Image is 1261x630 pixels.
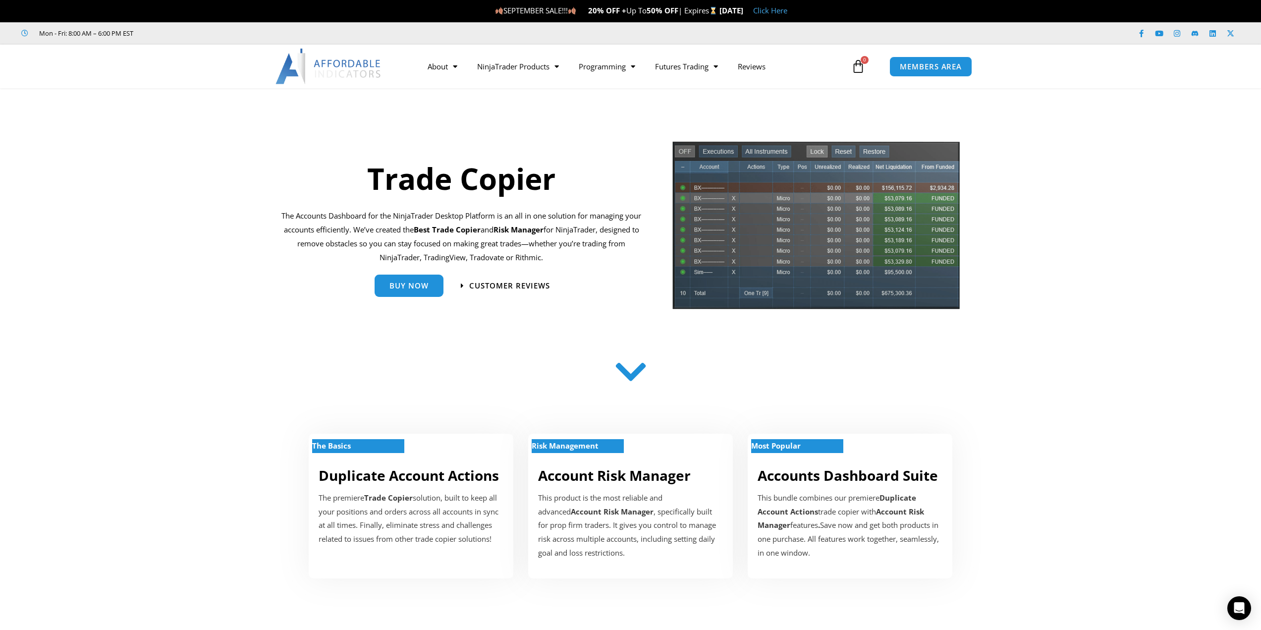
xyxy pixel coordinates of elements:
strong: 20% OFF + [588,5,626,15]
a: Click Here [753,5,787,15]
a: 0 [836,52,880,81]
p: This product is the most reliable and advanced , specifically built for prop firm traders. It giv... [538,491,723,560]
div: This bundle combines our premiere trade copier with features Save now and get both products in on... [758,491,942,560]
img: 🍂 [495,7,503,14]
a: Accounts Dashboard Suite [758,466,938,485]
nav: Menu [418,55,849,78]
iframe: Customer reviews powered by Trustpilot [147,28,296,38]
b: . [818,520,820,530]
a: Futures Trading [645,55,728,78]
a: Programming [569,55,645,78]
span: Customer Reviews [469,282,550,289]
span: 0 [861,56,869,64]
strong: Risk Management [532,441,599,451]
strong: 50% OFF [647,5,678,15]
img: 🍂 [568,7,576,14]
a: MEMBERS AREA [889,57,972,77]
p: The Accounts Dashboard for the NinjaTrader Desktop Platform is an all in one solution for managin... [281,209,642,264]
img: LogoAI | Affordable Indicators – NinjaTrader [275,49,382,84]
strong: Trade Copier [364,493,413,503]
a: Account Risk Manager [538,466,691,485]
a: Customer Reviews [461,282,550,289]
span: SEPTEMBER SALE!!! Up To | Expires [495,5,719,15]
strong: Risk Manager [493,225,544,234]
img: tradecopier | Affordable Indicators – NinjaTrader [671,140,961,317]
b: Best Trade Copier [414,225,481,234]
strong: Account Risk Manager [571,507,654,516]
strong: Most Popular [751,441,801,451]
div: Open Intercom Messenger [1227,596,1251,620]
strong: [DATE] [719,5,743,15]
a: NinjaTrader Products [467,55,569,78]
img: ⌛ [710,7,717,14]
b: Duplicate Account Actions [758,493,916,516]
p: The premiere solution, built to keep all your positions and orders across all accounts in sync at... [319,491,503,546]
strong: The Basics [312,441,351,451]
a: Duplicate Account Actions [319,466,499,485]
span: Buy Now [389,282,429,289]
span: Mon - Fri: 8:00 AM – 6:00 PM EST [37,27,133,39]
a: Buy Now [375,275,443,297]
a: About [418,55,467,78]
h1: Trade Copier [281,158,642,199]
span: MEMBERS AREA [900,63,962,70]
a: Reviews [728,55,775,78]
